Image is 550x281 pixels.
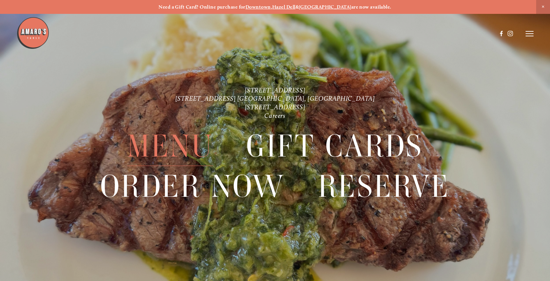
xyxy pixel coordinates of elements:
a: Gift Cards [246,126,423,166]
img: Amaro's Table [16,17,49,50]
a: Careers [264,112,285,120]
strong: Need a Gift Card? Online purchase for [159,4,246,10]
a: Reserve [318,166,450,206]
strong: & [296,4,299,10]
strong: are now available. [351,4,391,10]
a: [STREET_ADDRESS] [245,103,305,111]
a: [STREET_ADDRESS] [245,86,305,94]
a: Menu [127,126,213,166]
a: [STREET_ADDRESS] [GEOGRAPHIC_DATA], [GEOGRAPHIC_DATA] [175,94,375,102]
a: [GEOGRAPHIC_DATA] [299,4,351,10]
a: Hazel Dell [272,4,296,10]
a: Downtown [246,4,271,10]
a: Order Now [100,166,285,206]
strong: , [271,4,272,10]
